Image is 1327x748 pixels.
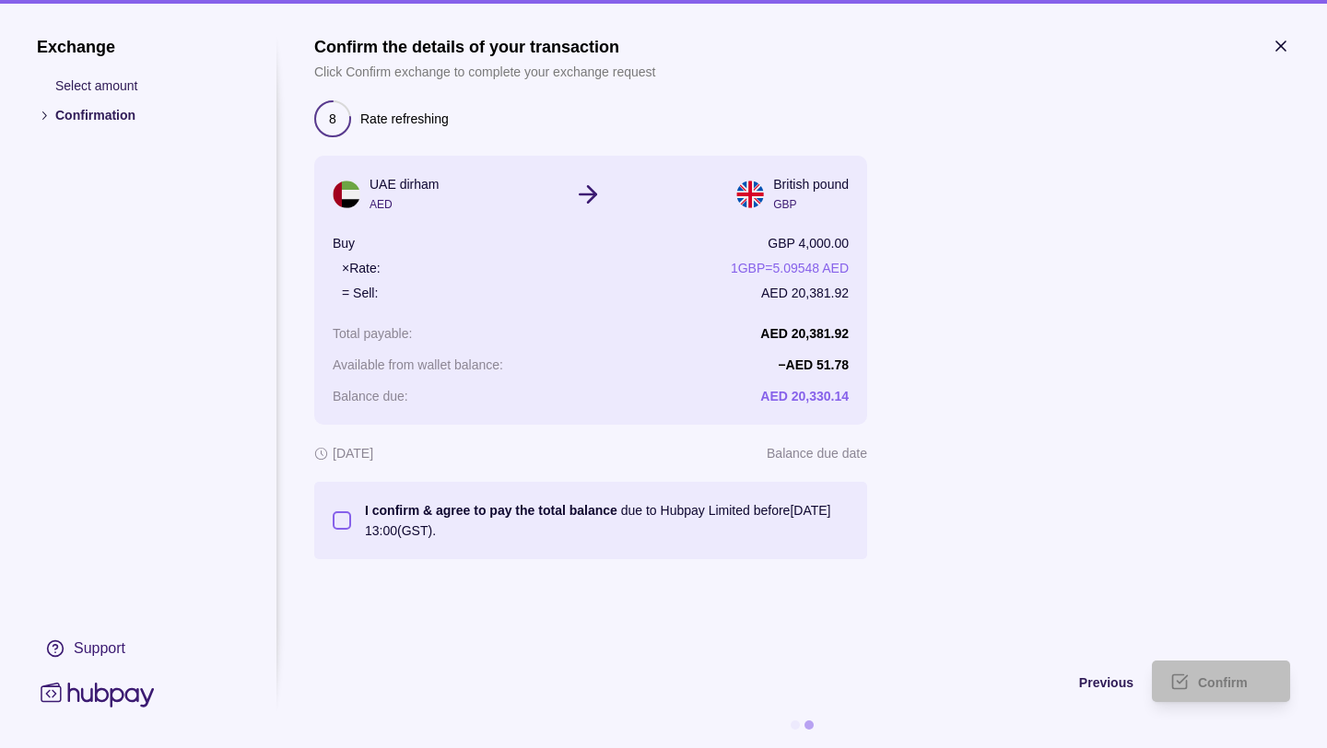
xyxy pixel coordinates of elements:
p: − AED 51.78 [778,357,849,372]
p: [DATE] [333,443,373,463]
p: Rate refreshing [360,109,449,129]
p: Click Confirm exchange to complete your exchange request [314,62,655,82]
p: due to Hubpay Limited before [DATE] 13:00 (GST). [365,500,849,541]
h1: Exchange [37,37,240,57]
p: × Rate: [342,258,381,278]
p: Confirmation [55,105,240,125]
div: Support [74,638,125,659]
p: Balance due : [333,389,408,403]
p: 8 [329,109,336,129]
p: AED [370,194,439,215]
p: Balance due date [767,443,867,463]
h1: Confirm the details of your transaction [314,37,655,57]
img: gb [736,181,764,208]
span: Confirm [1198,675,1248,690]
p: = Sell: [342,283,378,303]
p: 1 GBP = 5.09548 AED [731,258,849,278]
button: Confirm [1152,660,1290,702]
p: Available from wallet balance : [333,357,503,372]
p: GBP [773,194,849,215]
p: GBP 4,000.00 [768,233,849,253]
button: Previous [314,660,1133,702]
p: AED 20,381.92 [761,283,849,303]
p: British pound [773,174,849,194]
p: UAE dirham [370,174,439,194]
span: Previous [1079,675,1133,690]
p: AED 20,381.92 [760,326,849,341]
p: Total payable : [333,326,412,341]
p: I confirm & agree to pay the total balance [365,503,617,518]
a: Support [37,629,240,668]
p: AED 20,330.14 [760,389,849,403]
p: Buy [333,233,355,253]
p: Select amount [55,76,240,96]
img: ae [333,181,360,208]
